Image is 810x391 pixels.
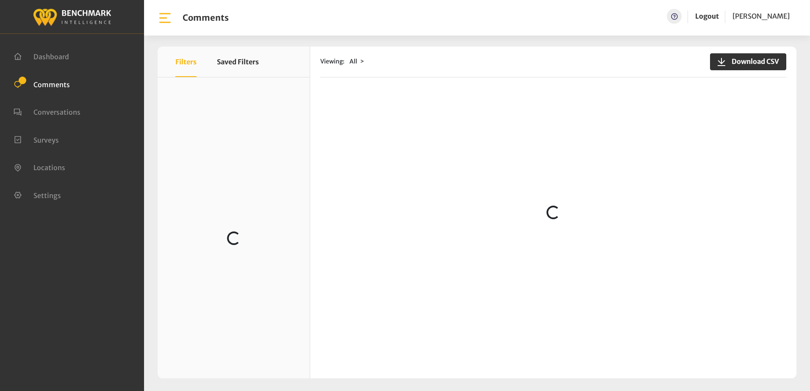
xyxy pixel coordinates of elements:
a: Dashboard [14,52,69,60]
h1: Comments [183,13,229,23]
a: Logout [695,9,719,24]
span: Surveys [33,135,59,144]
span: Viewing: [320,57,344,66]
span: Dashboard [33,52,69,61]
a: Comments [14,80,70,88]
button: Saved Filters [217,47,259,77]
a: Conversations [14,107,80,116]
span: Settings [33,191,61,199]
button: Filters [175,47,197,77]
button: Download CSV [710,53,786,70]
a: Locations [14,162,65,171]
span: Download CSV [727,56,779,66]
a: Logout [695,12,719,20]
img: bar [158,11,172,25]
span: Conversations [33,108,80,116]
img: benchmark [33,6,111,27]
a: Surveys [14,135,59,143]
span: Locations [33,163,65,172]
span: All [350,58,357,65]
span: [PERSON_NAME] [732,12,790,20]
a: Settings [14,190,61,199]
a: [PERSON_NAME] [732,9,790,24]
span: Comments [33,80,70,88]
